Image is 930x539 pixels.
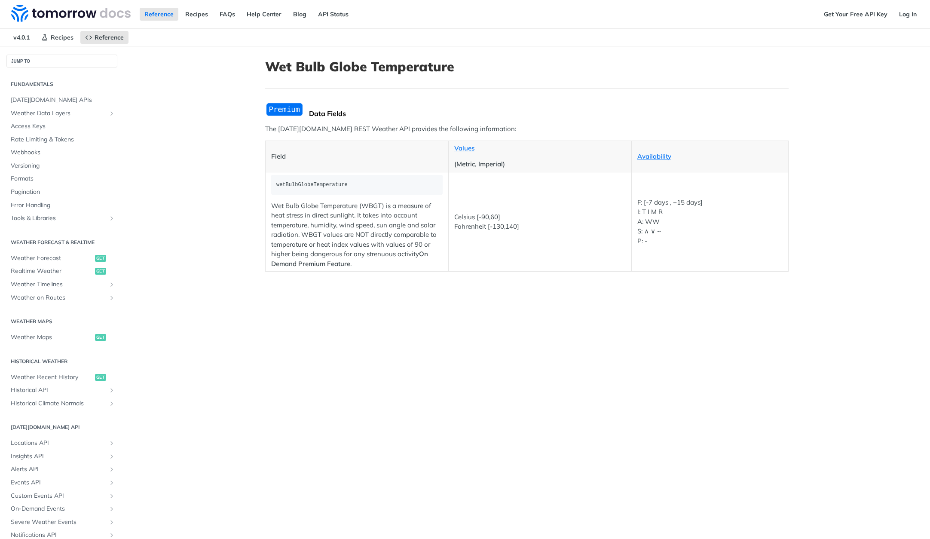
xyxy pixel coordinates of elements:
[454,212,626,232] p: Celsius [-90,60] Fahrenheit [-130,140]
[108,215,115,222] button: Show subpages for Tools & Libraries
[108,505,115,512] button: Show subpages for On-Demand Events
[819,8,892,21] a: Get Your Free API Key
[11,333,93,342] span: Weather Maps
[454,159,626,169] p: (Metric, Imperial)
[6,331,117,344] a: Weather Mapsget
[6,516,117,529] a: Severe Weather EventsShow subpages for Severe Weather Events
[265,124,789,134] p: The [DATE][DOMAIN_NAME] REST Weather API provides the following information:
[108,466,115,473] button: Show subpages for Alerts API
[6,146,117,159] a: Webhooks
[108,519,115,526] button: Show subpages for Severe Weather Events
[6,265,117,278] a: Realtime Weatherget
[11,505,106,513] span: On-Demand Events
[11,148,115,157] span: Webhooks
[6,172,117,185] a: Formats
[6,490,117,502] a: Custom Events APIShow subpages for Custom Events API
[637,152,671,160] a: Availability
[6,186,117,199] a: Pagination
[6,476,117,489] a: Events APIShow subpages for Events API
[11,373,93,382] span: Weather Recent History
[11,175,115,183] span: Formats
[6,55,117,67] button: JUMP TO
[11,122,115,131] span: Access Keys
[11,5,131,22] img: Tomorrow.io Weather API Docs
[180,8,213,21] a: Recipes
[11,478,106,487] span: Events API
[11,214,106,223] span: Tools & Libraries
[6,397,117,410] a: Historical Climate NormalsShow subpages for Historical Climate Normals
[6,358,117,365] h2: Historical Weather
[6,94,117,107] a: [DATE][DOMAIN_NAME] APIs
[6,371,117,384] a: Weather Recent Historyget
[11,280,106,289] span: Weather Timelines
[108,532,115,539] button: Show subpages for Notifications API
[215,8,240,21] a: FAQs
[108,453,115,460] button: Show subpages for Insights API
[894,8,921,21] a: Log In
[271,152,443,162] p: Field
[140,8,178,21] a: Reference
[6,450,117,463] a: Insights APIShow subpages for Insights API
[6,159,117,172] a: Versioning
[309,109,789,118] div: Data Fields
[11,465,106,474] span: Alerts API
[11,386,106,395] span: Historical API
[95,268,106,275] span: get
[6,423,117,431] h2: [DATE][DOMAIN_NAME] API
[108,281,115,288] button: Show subpages for Weather Timelines
[6,384,117,397] a: Historical APIShow subpages for Historical API
[265,59,789,74] h1: Wet Bulb Globe Temperature
[6,107,117,120] a: Weather Data LayersShow subpages for Weather Data Layers
[6,463,117,476] a: Alerts APIShow subpages for Alerts API
[108,110,115,117] button: Show subpages for Weather Data Layers
[6,120,117,133] a: Access Keys
[11,267,93,276] span: Realtime Weather
[454,144,474,152] a: Values
[6,252,117,265] a: Weather Forecastget
[637,198,783,246] p: F: [-7 days , +15 days] I: T I M R A: WW S: ∧ ∨ ~ P: -
[6,133,117,146] a: Rate Limiting & Tokens
[108,493,115,499] button: Show subpages for Custom Events API
[11,254,93,263] span: Weather Forecast
[6,318,117,325] h2: Weather Maps
[11,492,106,500] span: Custom Events API
[11,188,115,196] span: Pagination
[11,201,115,210] span: Error Handling
[313,8,353,21] a: API Status
[95,34,124,41] span: Reference
[271,201,443,269] p: Wet Bulb Globe Temperature (WBGT) is a measure of heat stress in direct sunlight. It takes into a...
[271,250,428,268] strong: On Demand Premium Feature
[271,176,443,194] code: wetBulbGlobeTemperature
[9,31,34,44] span: v4.0.1
[11,452,106,461] span: Insights API
[11,439,106,447] span: Locations API
[6,502,117,515] a: On-Demand EventsShow subpages for On-Demand Events
[11,109,106,118] span: Weather Data Layers
[95,374,106,381] span: get
[11,518,106,527] span: Severe Weather Events
[108,400,115,407] button: Show subpages for Historical Climate Normals
[6,212,117,225] a: Tools & LibrariesShow subpages for Tools & Libraries
[6,80,117,88] h2: Fundamentals
[11,96,115,104] span: [DATE][DOMAIN_NAME] APIs
[51,34,73,41] span: Recipes
[37,31,78,44] a: Recipes
[95,334,106,341] span: get
[80,31,128,44] a: Reference
[108,440,115,447] button: Show subpages for Locations API
[108,479,115,486] button: Show subpages for Events API
[95,255,106,262] span: get
[6,437,117,450] a: Locations APIShow subpages for Locations API
[6,291,117,304] a: Weather on RoutesShow subpages for Weather on Routes
[6,278,117,291] a: Weather TimelinesShow subpages for Weather Timelines
[288,8,311,21] a: Blog
[6,199,117,212] a: Error Handling
[11,294,106,302] span: Weather on Routes
[11,399,106,408] span: Historical Climate Normals
[11,135,115,144] span: Rate Limiting & Tokens
[108,294,115,301] button: Show subpages for Weather on Routes
[242,8,286,21] a: Help Center
[11,162,115,170] span: Versioning
[6,239,117,246] h2: Weather Forecast & realtime
[108,387,115,394] button: Show subpages for Historical API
